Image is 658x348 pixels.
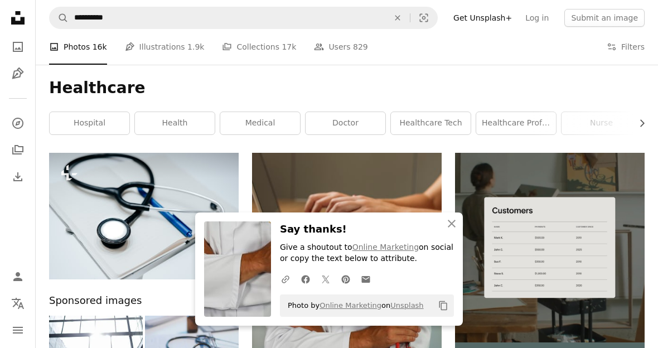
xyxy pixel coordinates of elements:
a: Explore [7,112,29,134]
img: file-1747939376688-baf9a4a454ffimage [455,153,645,342]
a: Share on Facebook [296,268,316,290]
a: Share on Pinterest [336,268,356,290]
a: Collections 17k [222,29,296,65]
a: health [135,112,215,134]
img: a book with a stethoscope on top of it [49,153,239,279]
a: Collections [7,139,29,161]
img: person sitting while using laptop computer and green stethoscope near [252,153,442,279]
a: Share on Twitter [316,268,336,290]
a: Online Marketing [352,243,419,252]
a: nurse [562,112,641,134]
span: 17k [282,41,296,53]
span: Photo by on [282,297,424,315]
h1: Healthcare [49,78,645,98]
a: Log in [519,9,555,27]
button: Visual search [410,7,437,28]
span: 1.9k [187,41,204,53]
button: Menu [7,319,29,341]
button: scroll list to the right [632,112,645,134]
a: Photos [7,36,29,58]
button: Clear [385,7,410,28]
a: Online Marketing [320,301,381,310]
button: Search Unsplash [50,7,69,28]
a: Users 829 [314,29,367,65]
a: Illustrations [7,62,29,85]
span: 829 [353,41,368,53]
a: Illustrations 1.9k [125,29,205,65]
button: Language [7,292,29,315]
a: Download History [7,166,29,188]
form: Find visuals sitewide [49,7,438,29]
a: a book with a stethoscope on top of it [49,211,239,221]
a: Share over email [356,268,376,290]
button: Submit an image [564,9,645,27]
a: person sitting while using laptop computer and green stethoscope near [252,211,442,221]
button: Copy to clipboard [434,296,453,315]
a: healthcare professional [476,112,556,134]
h3: Say thanks! [280,221,454,238]
a: hospital [50,112,129,134]
a: doctor [306,112,385,134]
a: Unsplash [390,301,423,310]
a: Log in / Sign up [7,265,29,288]
a: Get Unsplash+ [447,9,519,27]
p: Give a shoutout to on social or copy the text below to attribute. [280,242,454,264]
span: Sponsored images [49,293,142,309]
a: medical [220,112,300,134]
button: Filters [607,29,645,65]
a: healthcare tech [391,112,471,134]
